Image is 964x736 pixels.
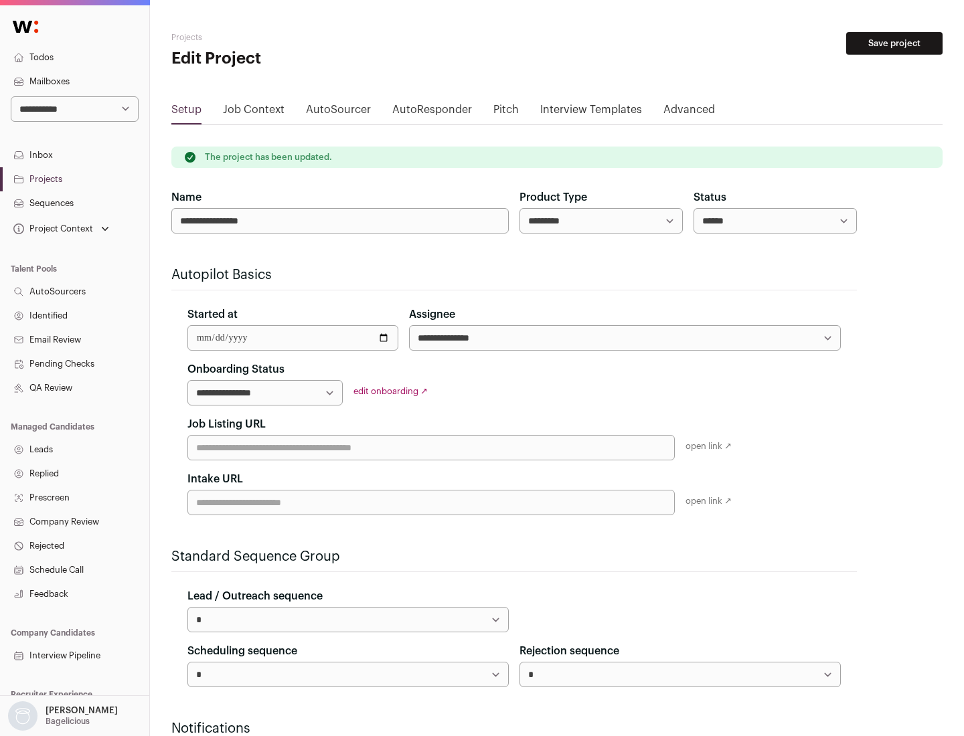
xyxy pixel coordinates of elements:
img: nopic.png [8,701,37,731]
h2: Standard Sequence Group [171,547,857,566]
label: Job Listing URL [187,416,266,432]
h1: Edit Project [171,48,428,70]
a: Setup [171,102,202,123]
button: Open dropdown [5,701,120,731]
label: Product Type [519,189,587,205]
a: AutoResponder [392,102,472,123]
a: Interview Templates [540,102,642,123]
a: Advanced [663,102,715,123]
a: AutoSourcer [306,102,371,123]
label: Lead / Outreach sequence [187,588,323,604]
label: Rejection sequence [519,643,619,659]
a: Job Context [223,102,285,123]
h2: Projects [171,32,428,43]
p: [PERSON_NAME] [46,705,118,716]
div: Project Context [11,223,93,234]
p: Bagelicious [46,716,90,727]
label: Status [694,189,726,205]
label: Name [171,189,202,205]
label: Started at [187,306,238,323]
label: Scheduling sequence [187,643,297,659]
a: Pitch [493,102,519,123]
button: Open dropdown [11,219,112,238]
label: Onboarding Status [187,361,285,377]
button: Save project [846,32,943,55]
label: Assignee [409,306,455,323]
label: Intake URL [187,471,243,487]
img: Wellfound [5,13,46,40]
a: edit onboarding ↗ [353,387,428,395]
h2: Autopilot Basics [171,266,857,284]
p: The project has been updated. [205,152,332,163]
